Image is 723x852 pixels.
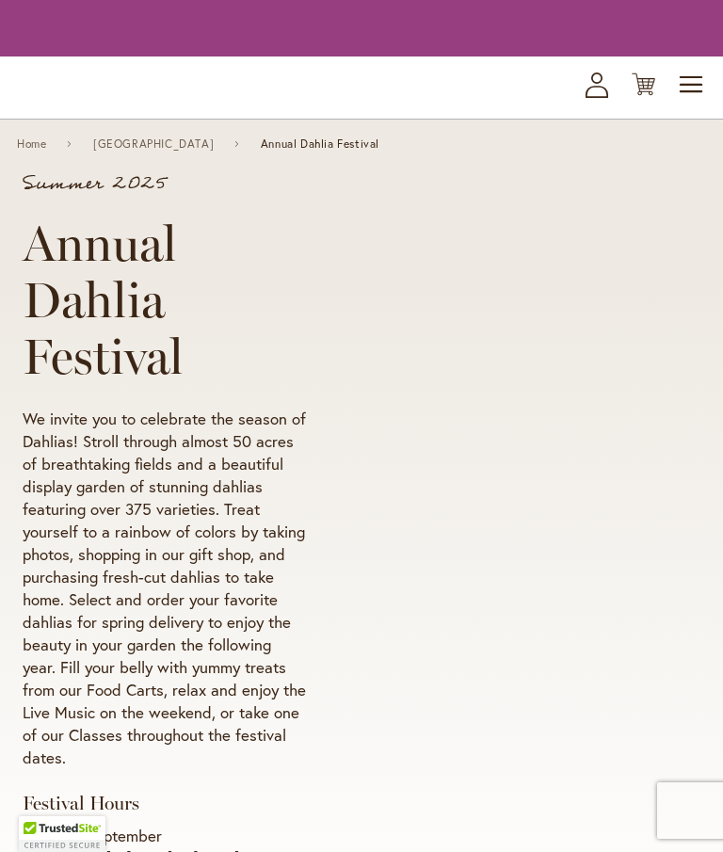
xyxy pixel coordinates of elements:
[93,137,214,151] a: [GEOGRAPHIC_DATA]
[23,792,307,815] h3: Festival Hours
[23,216,307,385] h1: Annual Dahlia Festival
[23,174,307,193] p: Summer 2025
[261,137,379,151] span: Annual Dahlia Festival
[23,408,307,769] p: We invite you to celebrate the season of Dahlias! Stroll through almost 50 acres of breathtaking ...
[19,816,105,852] div: TrustedSite Certified
[17,137,46,151] a: Home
